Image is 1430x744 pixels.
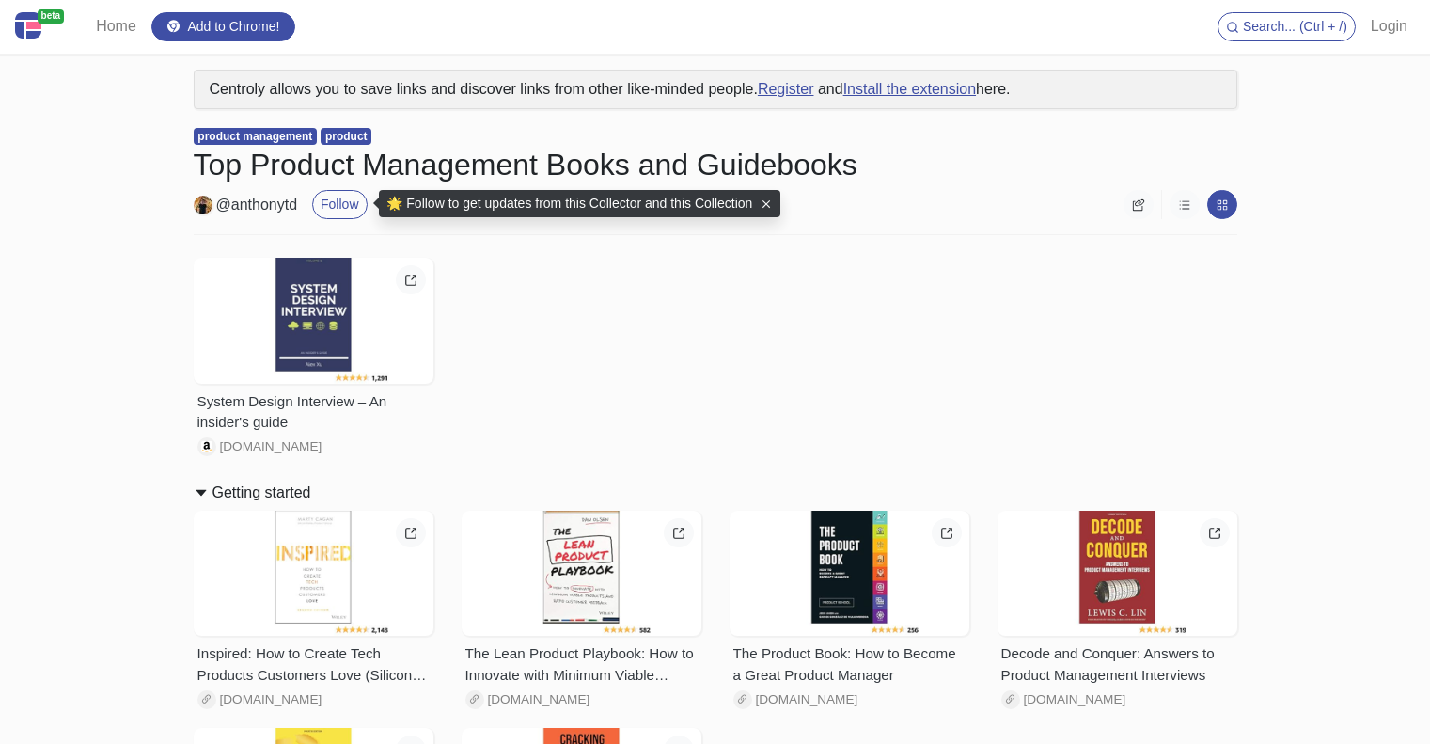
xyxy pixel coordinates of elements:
span: www.amazon.com [220,690,322,709]
a: @anthonytd [216,194,298,216]
a: beta [15,8,73,46]
span: beta [38,9,65,24]
div: 🌟 Follow to get updates from this Collector and this Collection [379,190,780,217]
div: Centroly allows you to save links and discover links from other like-minded people. here. [194,70,1237,109]
a: Register [758,81,814,97]
a: Home [88,8,144,45]
img: www.amazon.com [201,441,212,452]
span: and [818,81,976,97]
h2: Getting started [212,483,311,501]
button: Follow [312,190,367,219]
h1: Top Product Management Books and Guidebooks [194,147,1237,182]
span: www.amazon.com [1024,690,1126,709]
span: product management [194,128,318,145]
a: Install the extension [843,81,976,97]
button: Copy link [1124,190,1154,219]
img: anthonytd [194,196,212,214]
span: product [321,128,371,145]
button: Coming soon... [1170,190,1200,219]
div: System Design Interview – An insider's guide [197,391,430,435]
div: Inspired: How to Create Tech Products Customers Love (Silicon Valley Product Group) [197,643,430,687]
a: Login [1363,8,1415,45]
div: The Lean Product Playbook: How to Innovate with Minimum Viable Products and Rapid Customer Feedback [465,643,698,687]
a: Add to Chrome! [151,12,296,41]
button: Search... (Ctrl + /) [1218,12,1356,41]
span: www.amazon.com [220,437,322,456]
span: www.amazon.com [756,690,858,709]
span: Search... (Ctrl + /) [1243,19,1347,34]
img: Centroly [15,12,41,39]
div: The Product Book: How to Become a Great Product Manager [733,643,966,687]
div: Decode and Conquer: Answers to Product Management Interviews [1001,643,1234,687]
span: www.amazon.com [488,690,590,709]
